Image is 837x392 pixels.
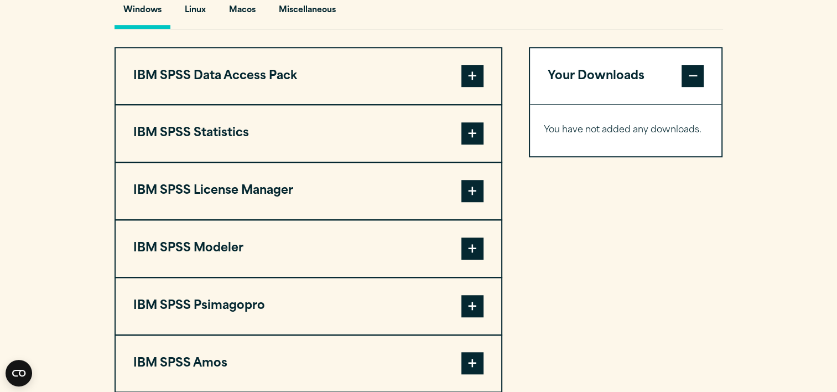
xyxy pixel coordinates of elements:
p: You have not added any downloads. [544,122,708,138]
button: IBM SPSS Psimagopro [116,278,501,334]
button: IBM SPSS Statistics [116,105,501,162]
button: Open CMP widget [6,360,32,386]
button: IBM SPSS Amos [116,336,501,392]
button: IBM SPSS Modeler [116,220,501,277]
button: IBM SPSS Data Access Pack [116,48,501,105]
div: Your Downloads [530,104,722,156]
button: Your Downloads [530,48,722,105]
button: IBM SPSS License Manager [116,163,501,219]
